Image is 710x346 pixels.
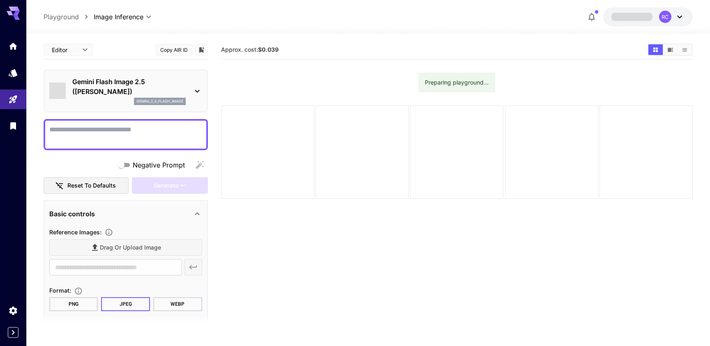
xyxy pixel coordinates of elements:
button: Add to library [198,45,205,55]
div: Preparing playground... [425,75,489,90]
button: WEBP [153,297,202,311]
div: Playground [8,94,18,105]
div: Gemini Flash Image 2.5 ([PERSON_NAME])gemini_2_5_flash_image [49,73,202,108]
button: Expand sidebar [8,327,18,338]
div: Basic controls [49,204,202,224]
span: Reference Images : [49,229,101,236]
span: Image Inference [94,12,143,22]
button: JPEG [101,297,150,311]
button: Show media in grid view [648,44,663,55]
button: Show media in video view [663,44,678,55]
div: Settings [8,305,18,316]
p: Gemini Flash Image 2.5 ([PERSON_NAME]) [72,77,186,96]
button: PNG [49,297,98,311]
button: RC [603,7,693,26]
span: Editor [52,46,77,54]
p: Basic controls [49,209,95,219]
span: Negative Prompt [133,160,185,170]
p: gemini_2_5_flash_image [136,99,183,104]
a: Playground [44,12,79,22]
span: Format : [49,287,71,294]
div: Show media in grid viewShow media in video viewShow media in list view [648,44,693,56]
span: Approx. cost: [221,46,279,53]
div: Models [8,68,18,78]
button: Choose the file format for the output image. [71,287,86,295]
button: Show media in list view [678,44,692,55]
button: Reset to defaults [44,177,129,194]
button: Copy AIR ID [156,44,193,56]
b: $0.039 [258,46,279,53]
button: Upload a reference image to guide the result. This is needed for Image-to-Image or Inpainting. Su... [101,228,116,236]
div: RC [659,11,671,23]
div: Library [8,121,18,131]
div: Home [8,41,18,51]
nav: breadcrumb [44,12,94,22]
